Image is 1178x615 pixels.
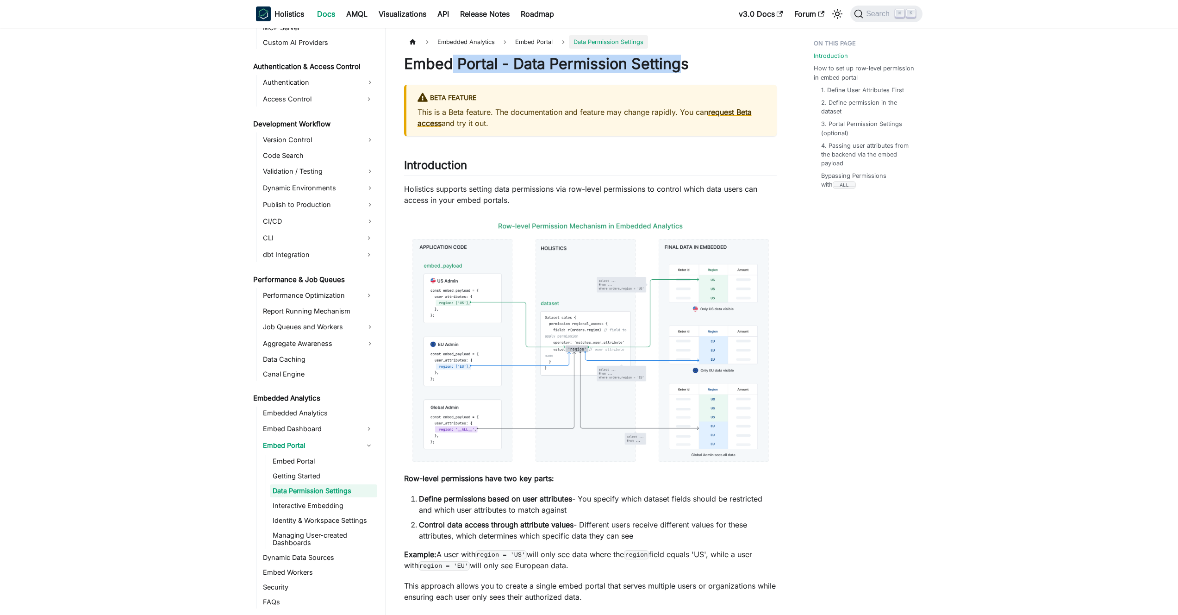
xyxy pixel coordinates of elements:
[455,6,515,21] a: Release Notes
[250,60,377,73] a: Authentication & Access Control
[895,9,904,18] kbd: ⌘
[404,474,554,483] strong: Row-level permissions have two key parts:
[260,305,377,318] a: Report Running Mechanism
[260,368,377,381] a: Canal Engine
[404,549,777,571] p: A user with will only see data where the field equals 'US', while a user with will only see Europ...
[361,231,377,245] button: Expand sidebar category 'CLI'
[270,470,377,483] a: Getting Started
[419,519,777,541] li: - Different users receive different values for these attributes, which determines which specific ...
[850,6,922,22] button: Search (Command+K)
[250,392,377,405] a: Embedded Analytics
[312,6,341,21] a: Docs
[821,86,904,94] a: 1. Define User Attributes First
[833,181,856,189] code: __ALL__
[260,197,377,212] a: Publish to Production
[361,421,377,436] button: Expand sidebar category 'Embed Dashboard'
[250,273,377,286] a: Performance & Job Queues
[260,320,377,334] a: Job Queues and Workers
[260,438,361,453] a: Embed Portal
[260,596,377,609] a: FAQs
[260,181,377,195] a: Dynamic Environments
[260,407,377,420] a: Embedded Analytics
[404,550,436,559] strong: Example:
[270,529,377,549] a: Managing User-created Dashboards
[256,6,271,21] img: Holistics
[821,119,913,137] a: 3. Portal Permission Settings (optional)
[569,35,648,49] span: Data Permission Settings
[256,6,304,21] a: HolisticsHolistics
[404,35,777,49] nav: Breadcrumbs
[906,9,916,18] kbd: K
[274,8,304,19] b: Holistics
[821,98,913,116] a: 2. Define permission in the dataset
[515,6,560,21] a: Roadmap
[260,21,377,34] a: MCP Server
[260,92,361,107] a: Access Control
[260,164,377,179] a: Validation / Testing
[418,107,752,128] a: request Beta access
[404,215,777,470] img: Embed Portal Getting Started
[830,6,845,21] button: Switch between dark and light mode (currently light mode)
[361,92,377,107] button: Expand sidebar category 'Access Control'
[404,158,777,176] h2: Introduction
[260,336,377,351] a: Aggregate Awareness
[260,247,361,262] a: dbt Integration
[821,141,913,168] a: 4. Passing user attributes from the backend via the embed payload
[373,6,432,21] a: Visualizations
[260,288,361,303] a: Performance Optimization
[814,51,848,60] a: Introduction
[260,566,377,579] a: Embed Workers
[247,28,386,615] nav: Docs sidebar
[475,550,527,559] code: region = 'US'
[250,118,377,131] a: Development Workflow
[418,561,470,571] code: region = 'EU'
[270,455,377,468] a: Embed Portal
[260,551,377,564] a: Dynamic Data Sources
[814,64,917,82] a: How to set up row-level permission in embed portal
[361,438,377,453] button: Collapse sidebar category 'Embed Portal'
[341,6,373,21] a: AMQL
[432,6,455,21] a: API
[404,35,422,49] a: Home page
[511,35,557,49] a: Embed Portal
[515,38,553,45] span: Embed Portal
[404,183,777,206] p: Holistics supports setting data permissions via row-level permissions to control which data users...
[419,494,572,503] strong: Define permissions based on user attributes
[361,247,377,262] button: Expand sidebar category 'dbt Integration'
[270,514,377,527] a: Identity & Workspace Settings
[821,171,913,189] a: Bypassing Permissions with__ALL__
[260,75,377,90] a: Authentication
[260,421,361,436] a: Embed Dashboard
[260,581,377,594] a: Security
[260,132,377,147] a: Version Control
[404,580,777,602] p: This approach allows you to create a single embed portal that serves multiple users or organizati...
[863,10,895,18] span: Search
[733,6,789,21] a: v3.0 Docs
[419,493,777,515] li: - You specify which dataset fields should be restricted and which user attributes to match against
[404,55,777,73] h1: Embed Portal - Data Permission Settings
[361,288,377,303] button: Expand sidebar category 'Performance Optimization'
[260,36,377,49] a: Custom AI Providers
[433,35,499,49] span: Embedded Analytics
[260,353,377,366] a: Data Caching
[260,149,377,162] a: Code Search
[270,484,377,497] a: Data Permission Settings
[419,520,573,529] strong: Control data access through attribute values
[260,231,361,245] a: CLI
[624,550,649,559] code: region
[270,499,377,512] a: Interactive Embedding
[418,107,766,129] p: This is a Beta feature. The documentation and feature may change rapidly. You can and try it out.
[789,6,830,21] a: Forum
[260,214,377,229] a: CI/CD
[418,92,766,104] div: BETA FEATURE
